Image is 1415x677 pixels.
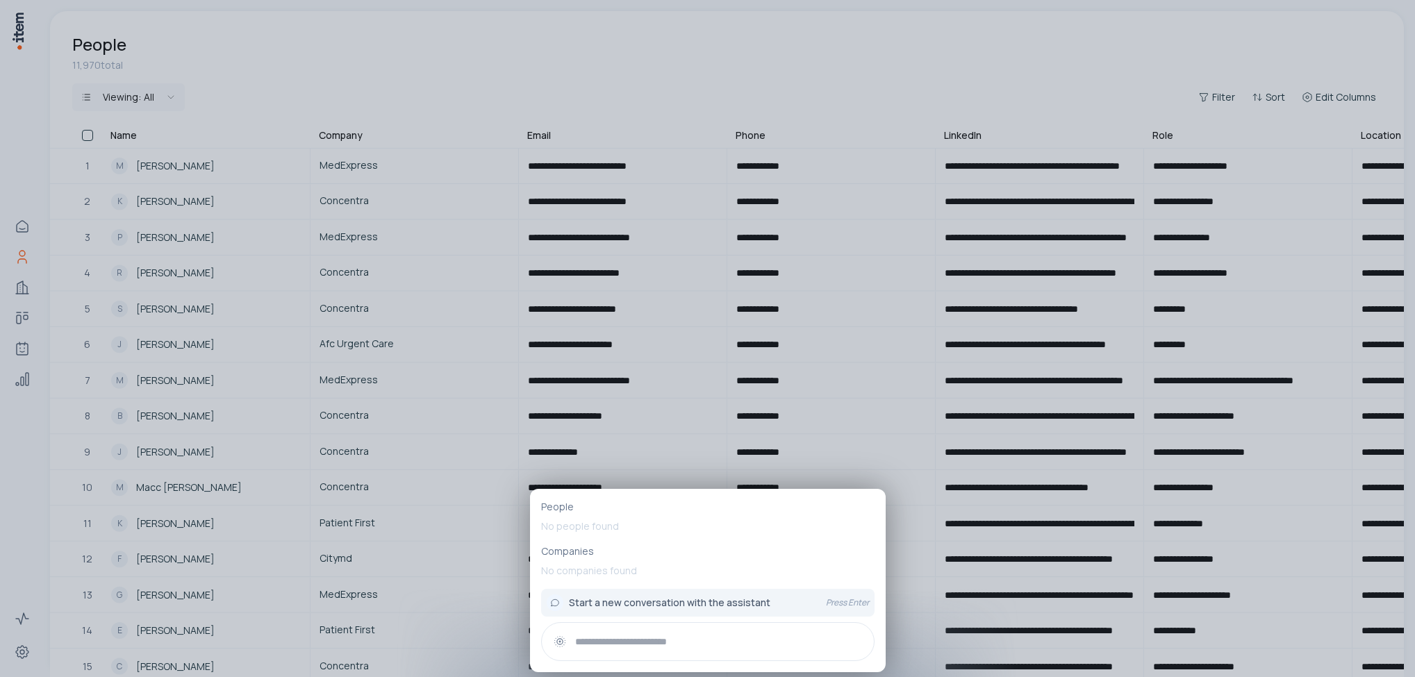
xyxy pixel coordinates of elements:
[541,589,875,617] button: Start a new conversation with the assistantPress Enter
[569,596,770,610] span: Start a new conversation with the assistant
[530,489,886,672] div: PeopleNo people foundCompaniesNo companies foundStart a new conversation with the assistantPress ...
[541,544,875,558] p: Companies
[826,597,869,608] p: Press Enter
[541,514,875,539] p: No people found
[541,500,875,514] p: People
[541,558,875,583] p: No companies found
